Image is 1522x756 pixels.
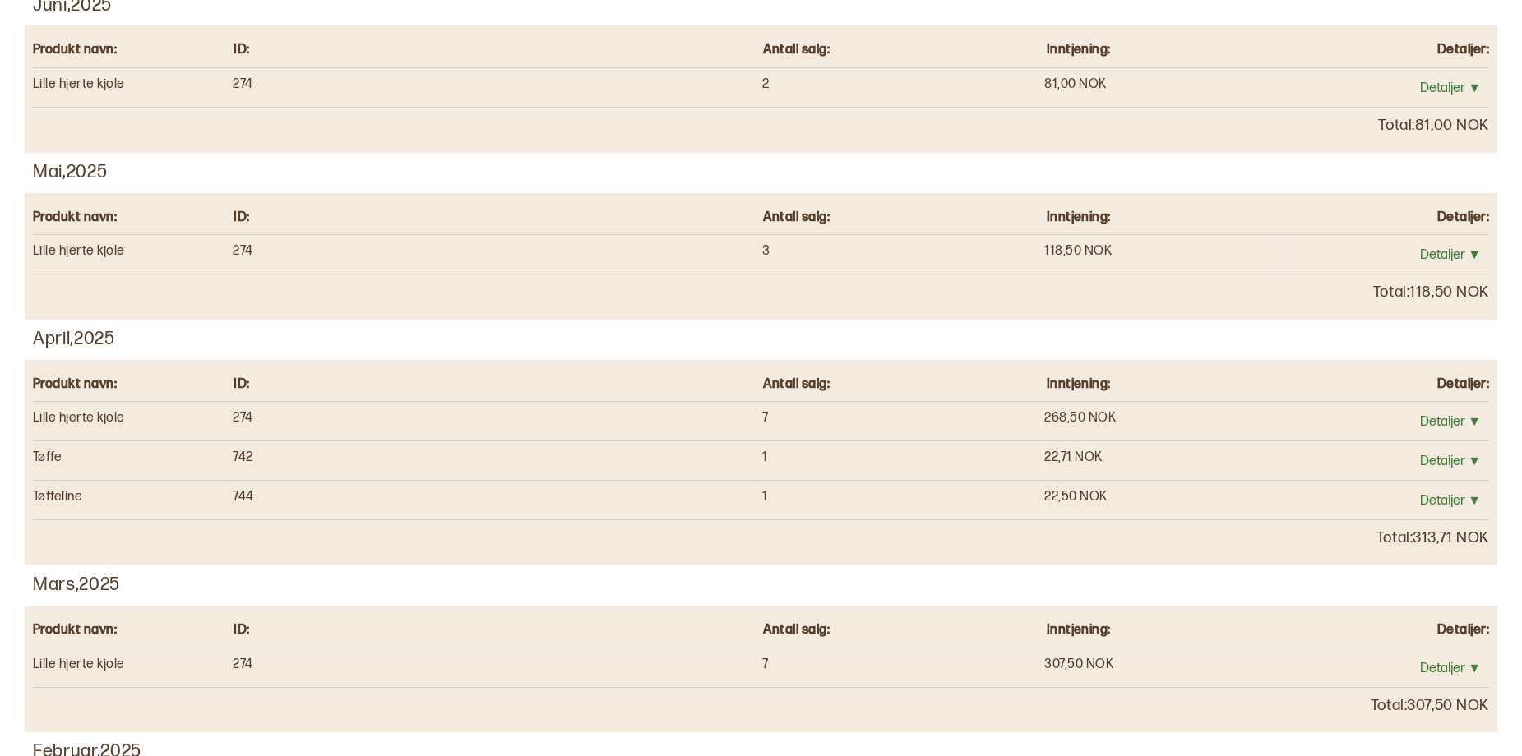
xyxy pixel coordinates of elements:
div: 22,50 NOK [1044,489,1244,511]
div: Mai , 2025 [25,153,1497,193]
div: Produkt navn: [33,622,234,639]
div: 307,50 NOK [1044,657,1244,679]
button: Detaljer ▼ [1286,76,1489,99]
div: 1 [762,489,962,511]
div: 274 [233,76,433,99]
div: Tøffe [33,449,233,472]
div: Detaljer: [1288,622,1489,639]
div: Antall salg: [763,210,964,227]
div: Produkt navn: [33,376,234,394]
div: Detaljer: [1288,210,1489,227]
div: 742 [233,449,433,472]
button: Detaljer ▼ [1286,449,1489,472]
div: 3 [762,243,962,265]
div: 81,00 NOK [1044,76,1244,99]
div: Antall salg: [763,622,964,639]
div: Mars , 2025 [25,565,1497,606]
div: Antall salg: [763,376,964,394]
div: 274 [233,410,433,432]
div: 7 [762,657,962,679]
div: 118,50 NOK [1044,243,1244,265]
button: Detaljer ▼ [1286,657,1489,679]
button: Detaljer ▼ [1286,410,1489,432]
div: 2 [762,76,962,99]
div: Total: 307,50 NOK [1371,688,1489,725]
div: 1 [762,449,962,472]
div: Lille hjerte kjole [33,243,233,265]
div: Lille hjerte kjole [33,410,233,432]
div: Lille hjerte kjole [33,76,233,99]
div: 274 [233,243,433,265]
div: Total: 313,71 NOK [1376,520,1489,557]
div: Inntjening: [1047,376,1247,394]
div: ID: [234,42,434,59]
div: Produkt navn: [33,42,234,59]
div: 268,50 NOK [1044,410,1244,432]
div: Detaljer: [1288,42,1489,59]
div: 274 [233,657,433,679]
div: ID: [234,376,434,394]
div: Produkt navn: [33,210,234,227]
div: 744 [233,489,433,511]
div: Inntjening: [1047,42,1247,59]
div: Antall salg: [763,42,964,59]
div: Inntjening: [1047,210,1247,227]
div: ID: [234,210,434,227]
div: Inntjening: [1047,622,1247,639]
div: April , 2025 [25,320,1497,360]
div: 7 [762,410,962,432]
div: ID: [234,622,434,639]
button: Detaljer ▼ [1286,489,1489,511]
div: Total: 118,50 NOK [1373,274,1489,311]
div: Detaljer: [1288,376,1489,394]
div: 22,71 NOK [1044,449,1244,472]
div: Tøffeline [33,489,233,511]
div: Total: 81,00 NOK [1378,108,1489,145]
div: Lille hjerte kjole [33,657,233,679]
button: Detaljer ▼ [1286,243,1489,265]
